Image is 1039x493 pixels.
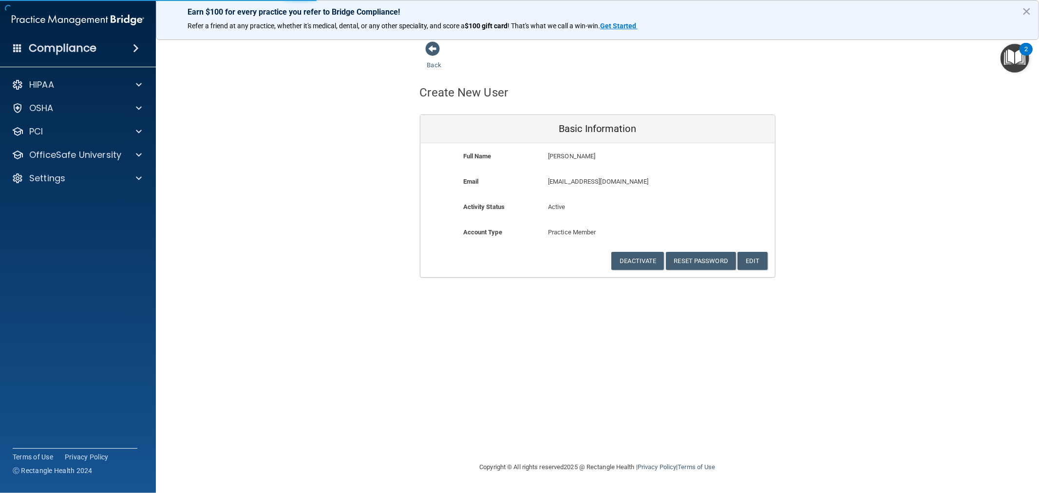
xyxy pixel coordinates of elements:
strong: $100 gift card [465,22,508,30]
a: OfficeSafe University [12,149,142,161]
span: ! That's what we call a win-win. [508,22,600,30]
h4: Compliance [29,41,96,55]
strong: Get Started [600,22,636,30]
h4: Create New User [420,86,509,99]
a: OSHA [12,102,142,114]
p: Active [548,201,647,213]
p: Settings [29,172,65,184]
b: Activity Status [463,203,505,210]
a: Terms of Use [13,452,53,462]
a: Terms of Use [678,463,715,471]
button: Reset Password [666,252,736,270]
a: PCI [12,126,142,137]
img: PMB logo [12,10,144,30]
p: PCI [29,126,43,137]
p: Earn $100 for every practice you refer to Bridge Compliance! [188,7,1007,17]
a: Settings [12,172,142,184]
b: Account Type [463,228,502,236]
p: OfficeSafe University [29,149,121,161]
p: [EMAIL_ADDRESS][DOMAIN_NAME] [548,176,703,188]
button: Deactivate [611,252,664,270]
a: Privacy Policy [65,452,109,462]
a: Back [427,50,441,69]
span: Refer a friend at any practice, whether it's medical, dental, or any other speciality, and score a [188,22,465,30]
div: Basic Information [420,115,775,143]
p: HIPAA [29,79,54,91]
b: Full Name [463,152,491,160]
button: Close [1022,3,1031,19]
a: Get Started [600,22,638,30]
button: Edit [737,252,767,270]
div: Copyright © All rights reserved 2025 @ Rectangle Health | | [420,452,775,483]
p: Practice Member [548,227,647,238]
button: Open Resource Center, 2 new notifications [1001,44,1029,73]
p: OSHA [29,102,54,114]
p: [PERSON_NAME] [548,151,703,162]
a: Privacy Policy [638,463,676,471]
span: Ⓒ Rectangle Health 2024 [13,466,93,475]
div: 2 [1024,49,1028,62]
b: Email [463,178,479,185]
a: HIPAA [12,79,142,91]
